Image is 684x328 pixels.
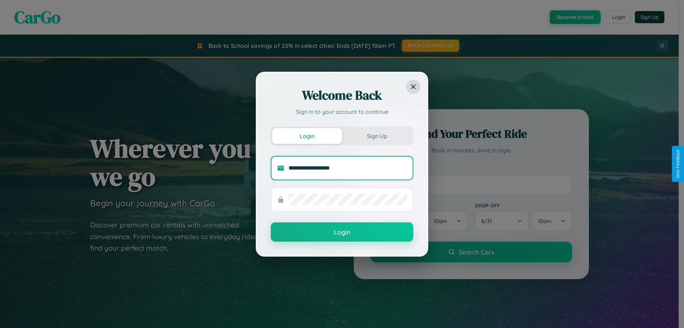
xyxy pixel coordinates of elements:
[271,222,413,242] button: Login
[342,128,412,144] button: Sign Up
[271,87,413,104] h2: Welcome Back
[675,150,680,178] div: Give Feedback
[272,128,342,144] button: Login
[271,107,413,116] p: Sign in to your account to continue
